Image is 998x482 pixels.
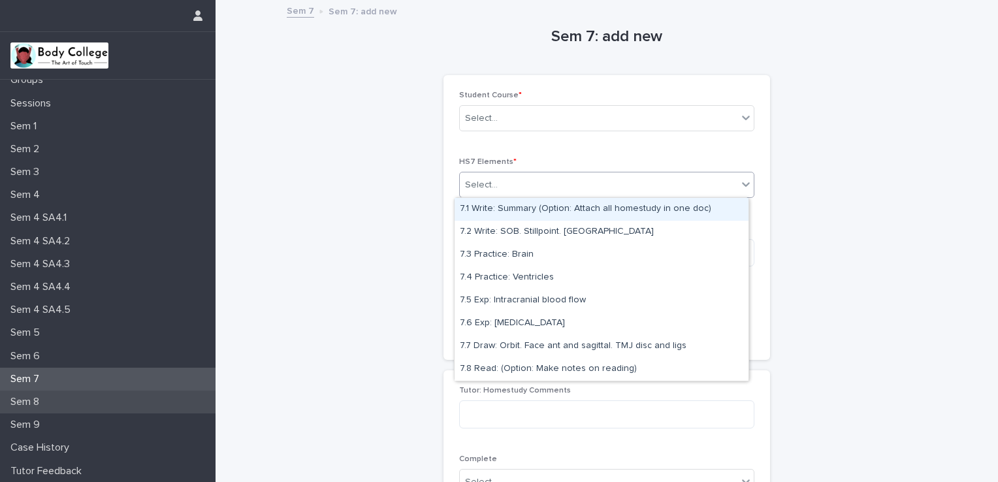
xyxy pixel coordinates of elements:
[455,266,748,289] div: 7.4 Practice: Ventricles
[455,312,748,335] div: 7.6 Exp: Third ventricle
[329,3,397,18] p: Sem 7: add new
[5,235,80,248] p: Sem 4 SA4.2
[5,120,47,133] p: Sem 1
[287,3,314,18] a: Sem 7
[459,387,571,394] span: Tutor: Homestudy Comments
[5,166,50,178] p: Sem 3
[5,327,50,339] p: Sem 5
[5,97,61,110] p: Sessions
[5,212,77,224] p: Sem 4 SA4.1
[5,442,80,454] p: Case History
[5,465,92,477] p: Tutor Feedback
[459,455,497,463] span: Complete
[5,143,50,155] p: Sem 2
[465,112,498,125] div: Select...
[5,304,81,316] p: Sem 4 SA4.5
[5,74,54,86] p: Groups
[455,335,748,358] div: 7.7 Draw: Orbit. Face ant and sagittal. TMJ disc and ligs
[5,281,81,293] p: Sem 4 SA4.4
[455,358,748,381] div: 7.8 Read: (Option: Make notes on reading)
[455,289,748,312] div: 7.5 Exp: Intracranial blood flow
[455,244,748,266] div: 7.3 Practice: Brain
[5,419,50,431] p: Sem 9
[5,350,50,362] p: Sem 6
[455,221,748,244] div: 7.2 Write: SOB. Stillpoint. Polyvagal
[459,158,517,166] span: HS7 Elements
[10,42,108,69] img: xvtzy2PTuGgGH0xbwGb2
[5,373,50,385] p: Sem 7
[443,27,770,46] h1: Sem 7: add new
[5,189,50,201] p: Sem 4
[455,198,748,221] div: 7.1 Write: Summary (Option: Attach all homestudy in one doc)
[465,178,498,192] div: Select...
[5,396,50,408] p: Sem 8
[5,258,80,270] p: Sem 4 SA4.3
[459,91,522,99] span: Student Course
